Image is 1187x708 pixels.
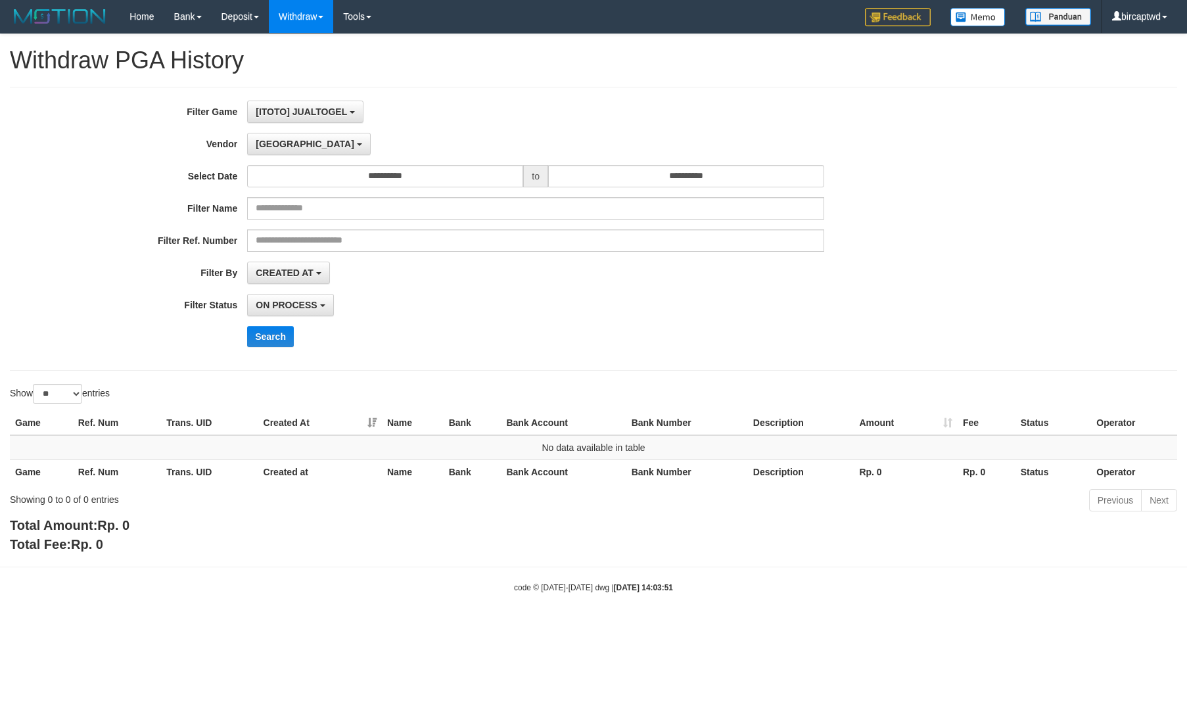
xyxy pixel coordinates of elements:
img: panduan.png [1025,8,1091,26]
th: Bank [444,411,501,435]
th: Name [382,411,444,435]
span: CREATED AT [256,268,314,278]
th: Name [382,460,444,484]
th: Trans. UID [161,460,258,484]
span: Rp. 0 [71,537,103,552]
a: Next [1141,489,1177,511]
th: Operator [1091,411,1177,435]
button: [ITOTO] JUALTOGEL [247,101,363,123]
th: Game [10,460,73,484]
small: code © [DATE]-[DATE] dwg | [514,583,673,592]
span: ON PROCESS [256,300,317,310]
th: Amount: activate to sort column ascending [854,411,958,435]
img: Button%20Memo.svg [950,8,1006,26]
b: Total Amount: [10,518,129,532]
th: Bank Number [626,460,748,484]
a: Previous [1089,489,1142,511]
th: Status [1015,460,1092,484]
span: [GEOGRAPHIC_DATA] [256,139,354,149]
th: Ref. Num [73,460,161,484]
select: Showentries [33,384,82,404]
th: Bank Account [501,460,626,484]
span: Rp. 0 [97,518,129,532]
th: Rp. 0 [854,460,958,484]
th: Description [748,460,854,484]
h1: Withdraw PGA History [10,47,1177,74]
strong: [DATE] 14:03:51 [614,583,673,592]
button: CREATED AT [247,262,330,284]
th: Status [1015,411,1092,435]
label: Show entries [10,384,110,404]
th: Rp. 0 [958,460,1015,484]
th: Fee [958,411,1015,435]
th: Description [748,411,854,435]
th: Operator [1091,460,1177,484]
th: Bank [444,460,501,484]
b: Total Fee: [10,537,103,552]
span: [ITOTO] JUALTOGEL [256,106,347,117]
th: Ref. Num [73,411,161,435]
th: Created at [258,460,382,484]
img: Feedback.jpg [865,8,931,26]
button: ON PROCESS [247,294,333,316]
div: Showing 0 to 0 of 0 entries [10,488,485,506]
img: MOTION_logo.png [10,7,110,26]
th: Bank Number [626,411,748,435]
button: [GEOGRAPHIC_DATA] [247,133,370,155]
span: to [523,165,548,187]
th: Trans. UID [161,411,258,435]
th: Bank Account [501,411,626,435]
th: Created At: activate to sort column ascending [258,411,382,435]
th: Game [10,411,73,435]
button: Search [247,326,294,347]
td: No data available in table [10,435,1177,460]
